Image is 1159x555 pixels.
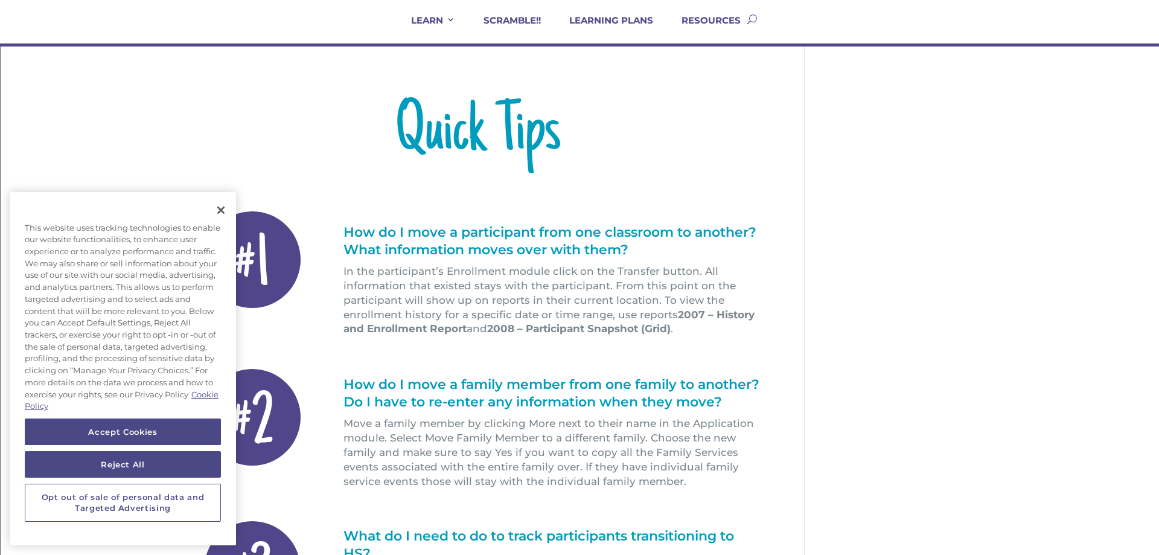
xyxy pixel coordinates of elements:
[554,14,653,43] a: LEARNING PLANS
[5,16,1154,27] div: Sort New > Old
[10,192,236,545] div: Privacy
[10,192,236,545] div: Cookie banner
[487,322,671,335] strong: 2008 – Participant Snapshot (Grid)
[468,14,541,43] a: SCRAMBLE!!
[343,265,762,336] p: In the participant’s Enrollment module click on the Transfer button. All information that existed...
[5,59,1154,70] div: Sign out
[193,98,762,176] h1: Quick Tips
[5,5,1154,16] div: Sort A > Z
[5,48,1154,59] div: Options
[5,81,1154,92] div: Move To ...
[204,211,301,308] div: #1
[343,417,762,489] p: Move a family member by clicking More next to their name in the Application module. Select Move F...
[666,14,741,43] a: RESOURCES
[343,376,762,417] h1: How do I move a family member from one family to another? Do I have to re-enter any information w...
[343,224,762,265] h1: How do I move a participant from one classroom to another? What information moves over with them?
[396,14,455,43] a: LEARN
[10,216,236,419] div: This website uses tracking technologies to enable our website functionalities, to enhance user ex...
[25,451,221,478] button: Reject All
[5,27,1154,37] div: Move To ...
[25,484,221,522] button: Opt out of sale of personal data and Targeted Advertising
[25,419,221,445] button: Accept Cookies
[208,197,234,223] button: Close
[204,369,301,466] div: #2
[5,70,1154,81] div: Rename
[5,37,1154,48] div: Delete
[343,309,755,335] strong: 2007 – History and Enrollment Report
